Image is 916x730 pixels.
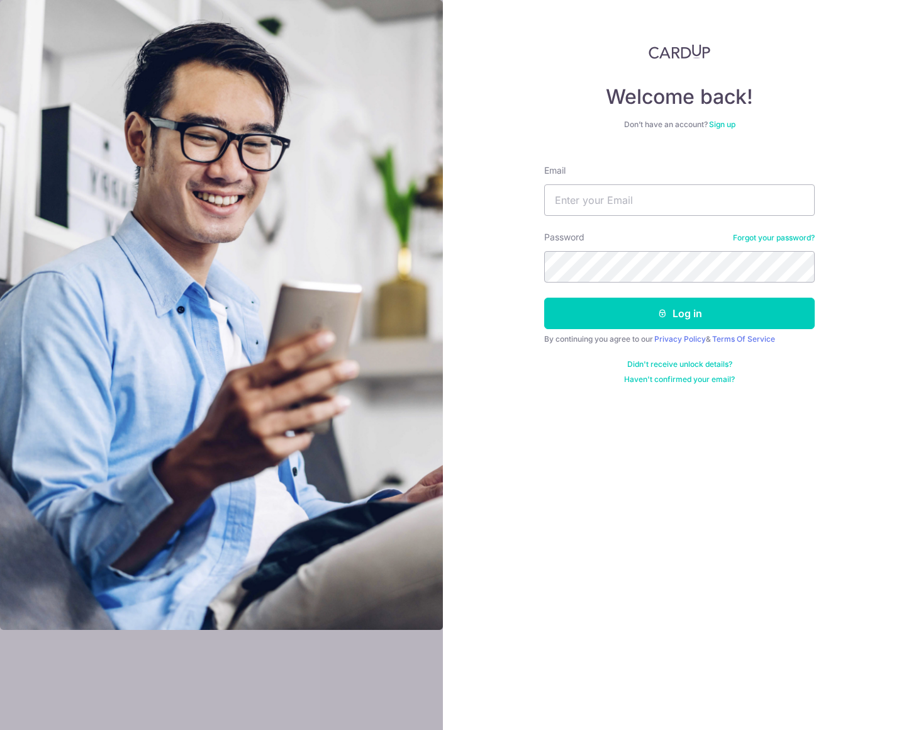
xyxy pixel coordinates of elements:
[544,184,815,216] input: Enter your Email
[544,334,815,344] div: By continuing you agree to our &
[544,120,815,130] div: Don’t have an account?
[649,44,710,59] img: CardUp Logo
[544,164,566,177] label: Email
[733,233,815,243] a: Forgot your password?
[544,298,815,329] button: Log in
[654,334,706,344] a: Privacy Policy
[627,359,732,369] a: Didn't receive unlock details?
[712,334,775,344] a: Terms Of Service
[624,374,735,385] a: Haven't confirmed your email?
[709,120,735,129] a: Sign up
[544,84,815,109] h4: Welcome back!
[544,231,584,244] label: Password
